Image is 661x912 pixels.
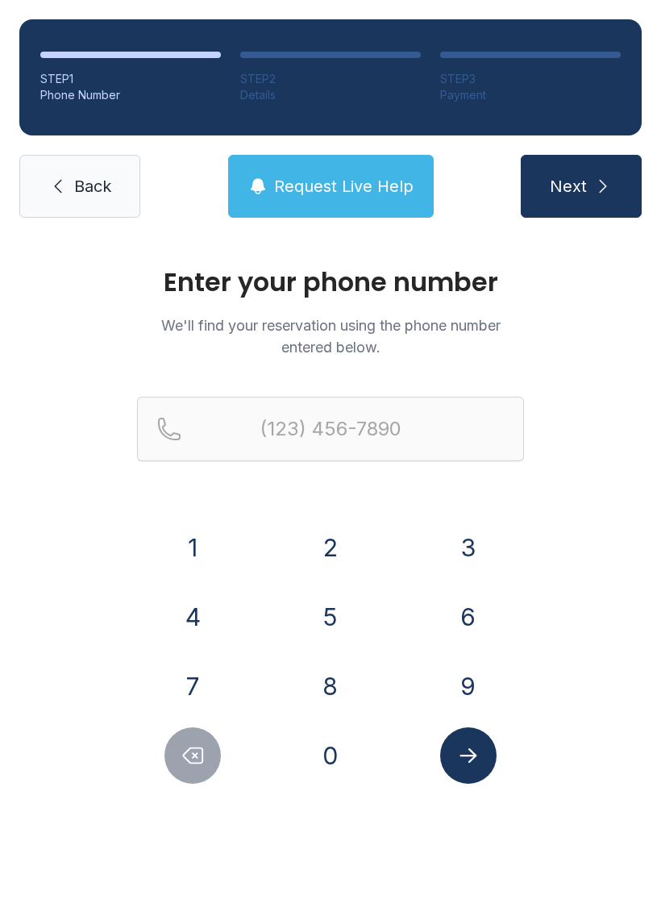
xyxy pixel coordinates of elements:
[164,727,221,784] button: Delete number
[137,269,524,295] h1: Enter your phone number
[137,397,524,461] input: Reservation phone number
[440,589,497,645] button: 6
[302,727,359,784] button: 0
[440,71,621,87] div: STEP 3
[240,87,421,103] div: Details
[74,175,111,198] span: Back
[302,589,359,645] button: 5
[302,519,359,576] button: 2
[440,519,497,576] button: 3
[440,87,621,103] div: Payment
[164,519,221,576] button: 1
[274,175,414,198] span: Request Live Help
[440,658,497,714] button: 9
[137,314,524,358] p: We'll find your reservation using the phone number entered below.
[40,87,221,103] div: Phone Number
[440,727,497,784] button: Submit lookup form
[164,589,221,645] button: 4
[40,71,221,87] div: STEP 1
[164,658,221,714] button: 7
[240,71,421,87] div: STEP 2
[302,658,359,714] button: 8
[550,175,587,198] span: Next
